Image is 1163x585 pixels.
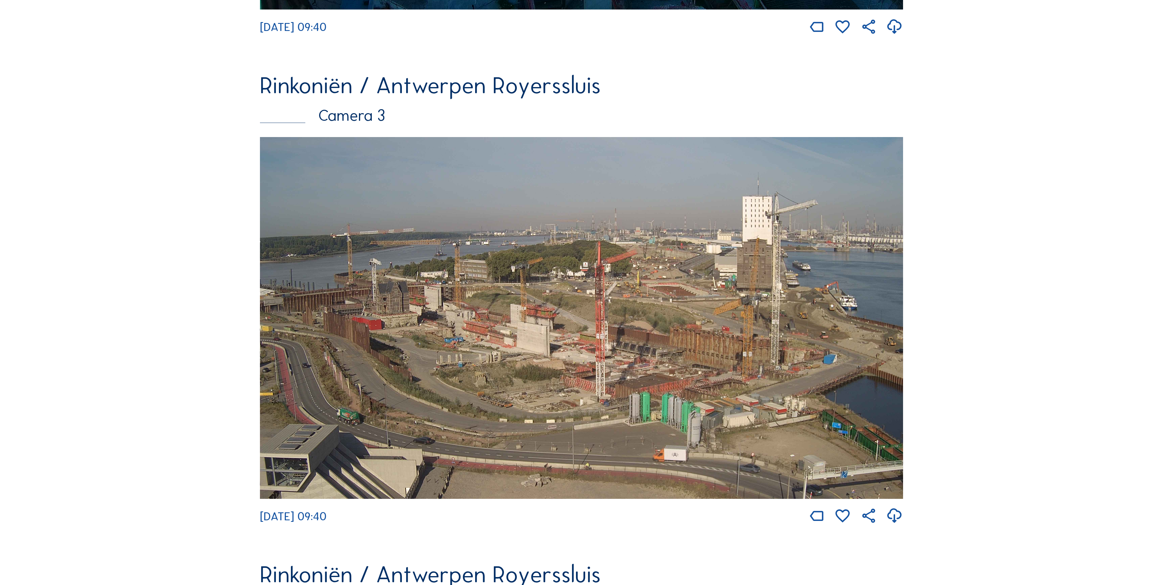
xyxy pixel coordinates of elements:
[260,74,903,97] div: Rinkoniën / Antwerpen Royerssluis
[260,108,903,124] div: Camera 3
[260,137,903,499] img: Image
[260,510,326,523] span: [DATE] 09:40
[260,20,326,34] span: [DATE] 09:40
